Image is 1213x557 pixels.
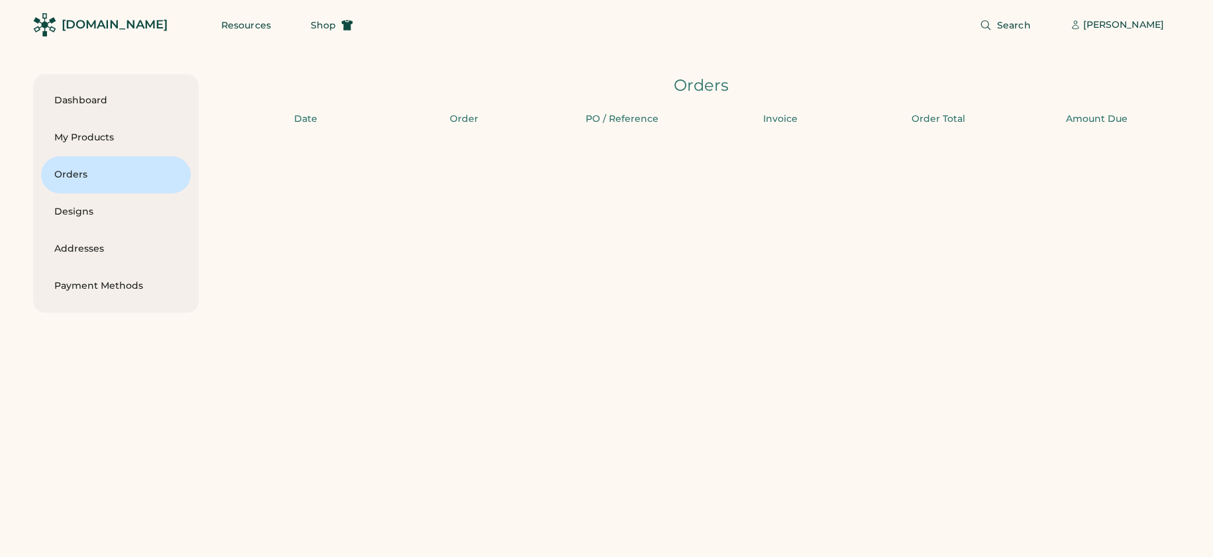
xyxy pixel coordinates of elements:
[964,12,1047,38] button: Search
[863,113,1014,126] div: Order Total
[705,113,855,126] div: Invoice
[54,168,178,181] div: Orders
[231,113,381,126] div: Date
[54,242,178,256] div: Addresses
[311,21,336,30] span: Shop
[54,131,178,144] div: My Products
[62,17,168,33] div: [DOMAIN_NAME]
[1083,19,1164,32] div: [PERSON_NAME]
[547,113,698,126] div: PO / Reference
[54,205,178,219] div: Designs
[1022,113,1172,126] div: Amount Due
[389,113,539,126] div: Order
[33,13,56,36] img: Rendered Logo - Screens
[997,21,1031,30] span: Search
[54,279,178,293] div: Payment Methods
[295,12,369,38] button: Shop
[205,12,287,38] button: Resources
[54,94,178,107] div: Dashboard
[223,74,1180,97] div: Orders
